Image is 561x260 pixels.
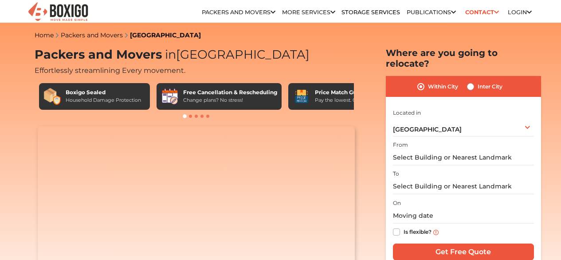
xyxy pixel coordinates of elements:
label: Within City [428,81,458,92]
label: Located in [393,109,421,117]
a: [GEOGRAPHIC_DATA] [130,31,201,39]
span: [GEOGRAPHIC_DATA] [162,47,310,62]
a: Publications [407,9,456,16]
a: Login [508,9,532,16]
div: Change plans? No stress! [183,96,277,104]
label: From [393,141,408,149]
h2: Where are you going to relocate? [386,48,541,69]
a: Storage Services [341,9,400,16]
a: Contact [462,5,502,19]
span: in [165,47,176,62]
input: Moving date [393,208,534,224]
label: Is flexible? [404,227,432,236]
div: Pay the lowest. Guaranteed! [315,96,382,104]
a: Home [35,31,54,39]
span: Effortlessly streamlining Every movement. [35,66,185,75]
div: Free Cancellation & Rescheduling [183,88,277,96]
a: Packers and Movers [202,9,275,16]
div: Price Match Guarantee [315,88,382,96]
input: Select Building or Nearest Landmark [393,179,534,194]
img: Free Cancellation & Rescheduling [161,88,179,105]
img: info [433,230,439,235]
img: Price Match Guarantee [293,88,310,105]
div: Boxigo Sealed [66,88,141,96]
img: Boxigo Sealed [43,88,61,105]
label: On [393,199,401,207]
img: Boxigo [27,1,89,23]
label: Inter City [478,81,502,92]
span: [GEOGRAPHIC_DATA] [393,125,462,133]
h1: Packers and Movers [35,48,358,62]
a: More services [282,9,335,16]
label: To [393,170,399,178]
input: Select Building or Nearest Landmark [393,150,534,165]
a: Packers and Movers [61,31,123,39]
div: Household Damage Protection [66,96,141,104]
